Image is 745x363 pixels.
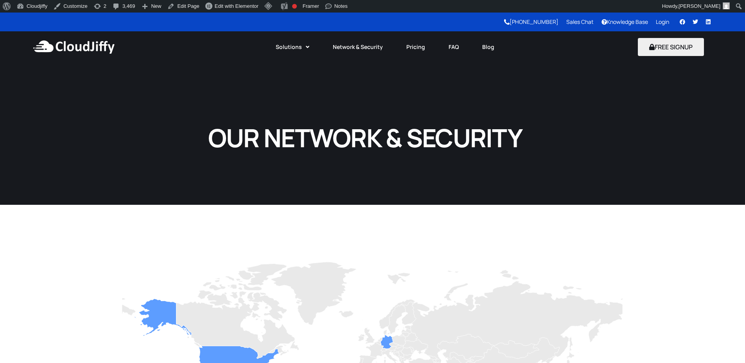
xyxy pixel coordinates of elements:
div: Focus keyphrase not set [292,4,297,9]
a: Sales Chat [566,18,594,25]
a: Network & Security [321,38,395,56]
h1: OUR NETWORK & SECURITY [183,121,548,154]
a: Blog [470,38,506,56]
span: [PERSON_NAME] [679,3,720,9]
a: Pricing [395,38,437,56]
a: Solutions [264,38,321,56]
a: Knowledge Base [601,18,648,25]
a: FREE SIGNUP [638,43,704,51]
a: Login [656,18,669,25]
button: FREE SIGNUP [638,38,704,56]
span: Edit with Elementor [215,3,259,9]
a: [PHONE_NUMBER] [504,18,558,25]
a: FAQ [437,38,470,56]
